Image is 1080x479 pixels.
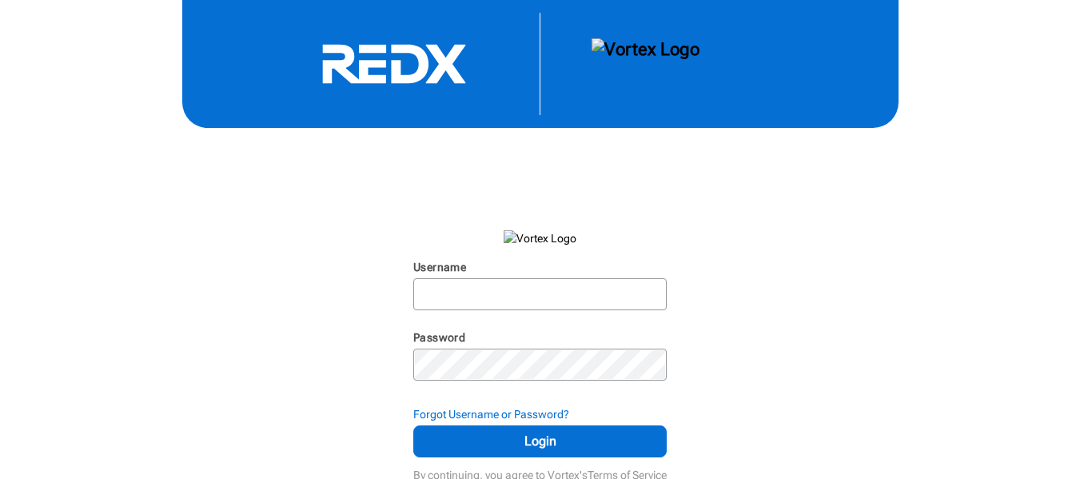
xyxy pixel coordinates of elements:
[413,425,667,457] button: Login
[592,38,699,90] img: Vortex Logo
[433,432,647,451] span: Login
[413,261,466,273] label: Username
[413,408,569,421] strong: Forgot Username or Password?
[413,406,667,422] div: Forgot Username or Password?
[504,230,576,246] img: Vortex Logo
[274,43,514,85] svg: RedX Logo
[413,331,465,344] label: Password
